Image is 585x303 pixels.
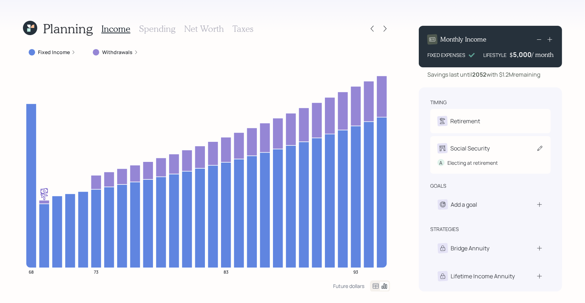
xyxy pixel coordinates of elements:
h3: Income [101,24,130,34]
div: strategies [430,226,459,233]
label: Withdrawals [102,49,133,56]
div: Retirement [450,117,480,125]
h4: / month [532,51,553,59]
h3: Taxes [232,24,253,34]
tspan: 73 [94,269,99,275]
tspan: 83 [224,269,229,275]
div: Electing at retirement [447,159,498,167]
div: FIXED EXPENSES [427,51,465,59]
h4: Monthly Income [440,35,486,43]
div: goals [430,182,446,189]
label: Fixed Income [38,49,70,56]
div: Future dollars [333,283,364,289]
div: LIFESTYLE [483,51,507,59]
div: A [437,159,445,167]
div: Lifetime Income Annuity [451,272,515,280]
h1: Planning [43,21,93,36]
div: Add a goal [451,200,477,209]
tspan: 68 [29,269,34,275]
h4: $ [509,51,513,59]
tspan: 93 [353,269,358,275]
div: timing [430,99,447,106]
div: 5,000 [513,50,532,59]
div: Social Security [450,144,490,153]
div: Savings last until with $1.2M remaining [427,70,540,79]
b: 2052 [472,71,486,78]
h3: Spending [139,24,176,34]
h3: Net Worth [184,24,224,34]
div: Bridge Annuity [451,244,489,252]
